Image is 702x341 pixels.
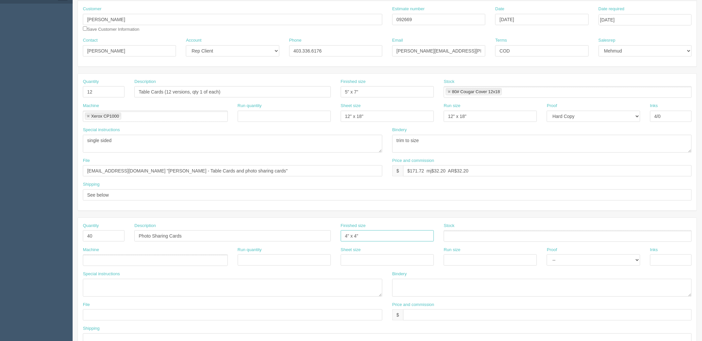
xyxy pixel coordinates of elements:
[392,271,407,277] label: Bindery
[650,247,658,253] label: Inks
[452,90,500,94] div: 80# Cougar Cover 12x18
[83,223,99,229] label: Quantity
[599,6,625,12] label: Date required
[83,6,382,32] div: Save Customer Information
[83,271,120,277] label: Special instructions
[186,37,201,44] label: Account
[392,127,407,133] label: Bindery
[83,37,98,44] label: Contact
[341,223,366,229] label: Finished size
[341,247,361,253] label: Sheet size
[289,37,302,44] label: Phone
[392,37,403,44] label: Email
[238,103,262,109] label: Run quantity
[341,79,366,85] label: Finished size
[444,247,461,253] label: Run size
[238,247,262,253] label: Run quantity
[83,14,382,25] input: Enter customer name
[547,103,557,109] label: Proof
[91,114,119,118] div: Xerox CP1000
[83,6,101,12] label: Customer
[392,158,434,164] label: Price and commission
[134,223,156,229] label: Description
[547,247,557,253] label: Proof
[392,165,403,176] div: $
[341,103,361,109] label: Sheet size
[83,325,100,332] label: Shipping
[392,6,425,12] label: Estimate number
[444,79,455,85] label: Stock
[495,37,507,44] label: Terms
[444,103,461,109] label: Run size
[444,223,455,229] label: Stock
[83,247,99,253] label: Machine
[392,302,434,308] label: Price and commission
[83,127,120,133] label: Special instructions
[83,79,99,85] label: Quantity
[134,79,156,85] label: Description
[495,6,504,12] label: Date
[392,309,403,321] div: $
[83,302,90,308] label: File
[650,103,658,109] label: Inks
[83,158,90,164] label: File
[83,181,100,188] label: Shipping
[599,37,615,44] label: Salesrep
[83,103,99,109] label: Machine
